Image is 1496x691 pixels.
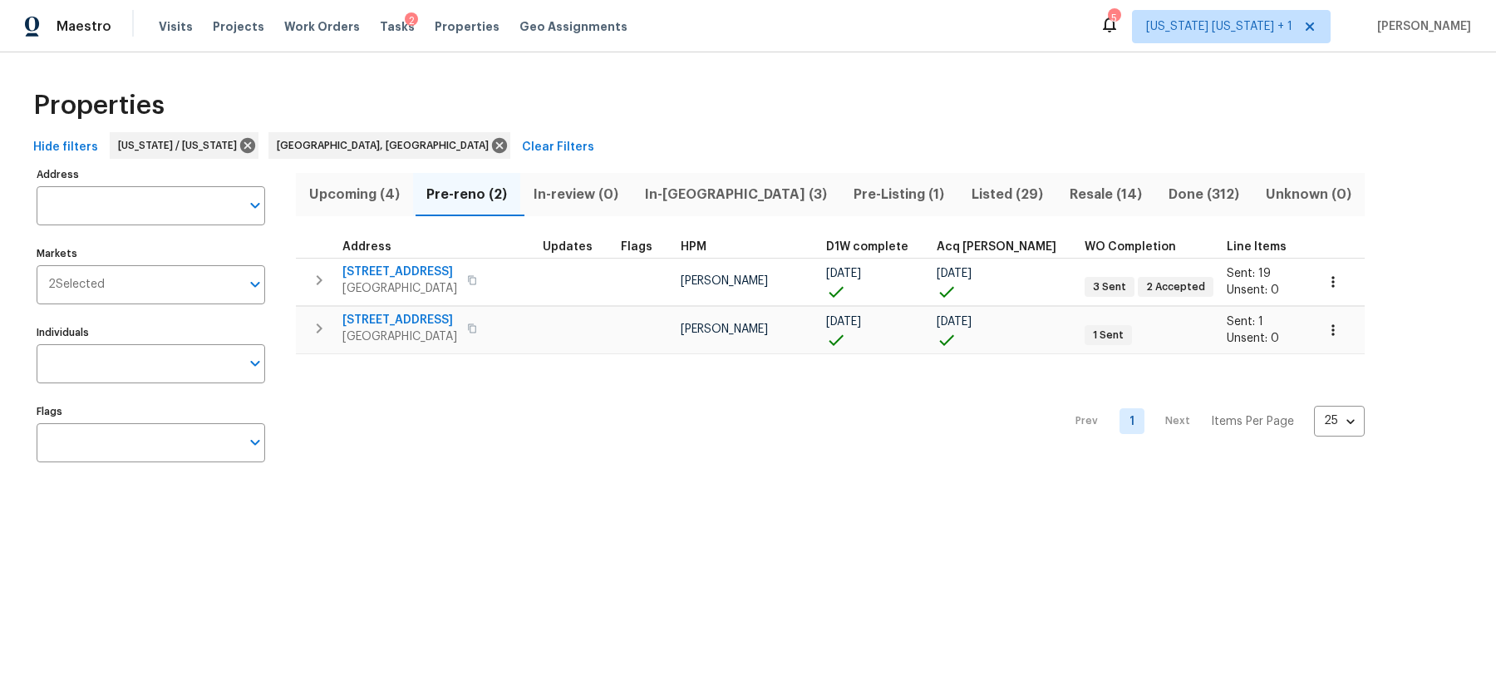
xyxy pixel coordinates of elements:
span: HPM [681,241,706,253]
span: [DATE] [937,268,972,279]
span: [GEOGRAPHIC_DATA] [342,328,457,345]
p: Items Per Page [1211,413,1294,430]
span: Geo Assignments [519,18,627,35]
span: [US_STATE] [US_STATE] + 1 [1146,18,1292,35]
span: Visits [159,18,193,35]
span: Address [342,241,391,253]
span: In-[GEOGRAPHIC_DATA] (3) [642,183,830,206]
nav: Pagination Navigation [1060,364,1365,479]
span: WO Completion [1085,241,1176,253]
span: Hide filters [33,137,98,158]
span: Sent: 19 [1227,268,1271,279]
span: Flags [621,241,652,253]
div: 25 [1314,399,1365,442]
span: Pre-Listing (1) [850,183,947,206]
span: Maestro [57,18,111,35]
span: Clear Filters [522,137,594,158]
span: [US_STATE] / [US_STATE] [118,137,244,154]
span: Work Orders [284,18,360,35]
span: [PERSON_NAME] [681,275,768,287]
button: Hide filters [27,132,105,163]
div: [US_STATE] / [US_STATE] [110,132,258,159]
button: Open [244,431,267,454]
a: Goto page 1 [1120,408,1144,434]
button: Clear Filters [515,132,601,163]
span: Sent: 1 [1227,316,1263,328]
span: 2 Selected [48,278,105,292]
span: Tasks [380,21,415,32]
span: [DATE] [937,316,972,328]
label: Flags [37,407,265,417]
span: [STREET_ADDRESS] [342,264,457,280]
span: [STREET_ADDRESS] [342,312,457,328]
span: Resale (14) [1066,183,1145,206]
span: Pre-reno (2) [423,183,510,206]
label: Address [37,170,265,180]
span: Line Items [1227,241,1287,253]
span: Updates [543,241,593,253]
button: Open [244,352,267,375]
span: 2 Accepted [1139,280,1212,294]
div: 2 [405,12,418,29]
span: Upcoming (4) [306,183,403,206]
span: Properties [435,18,499,35]
button: Open [244,273,267,296]
span: Unsent: 0 [1227,284,1279,296]
span: Unsent: 0 [1227,333,1279,344]
span: [DATE] [826,268,861,279]
label: Markets [37,249,265,259]
span: Properties [33,97,165,114]
span: [PERSON_NAME] [1371,18,1471,35]
div: 5 [1108,10,1120,27]
span: [GEOGRAPHIC_DATA] [342,280,457,297]
span: In-review (0) [530,183,622,206]
span: 3 Sent [1086,280,1133,294]
span: Acq [PERSON_NAME] [937,241,1056,253]
button: Open [244,194,267,217]
span: Listed (29) [968,183,1046,206]
span: [DATE] [826,316,861,328]
label: Individuals [37,328,265,338]
span: Unknown (0) [1262,183,1355,206]
span: Projects [213,18,264,35]
span: D1W complete [826,241,908,253]
span: 1 Sent [1086,328,1130,343]
span: Done (312) [1165,183,1243,206]
span: [GEOGRAPHIC_DATA], [GEOGRAPHIC_DATA] [277,137,495,154]
div: [GEOGRAPHIC_DATA], [GEOGRAPHIC_DATA] [268,132,510,159]
span: [PERSON_NAME] [681,323,768,335]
